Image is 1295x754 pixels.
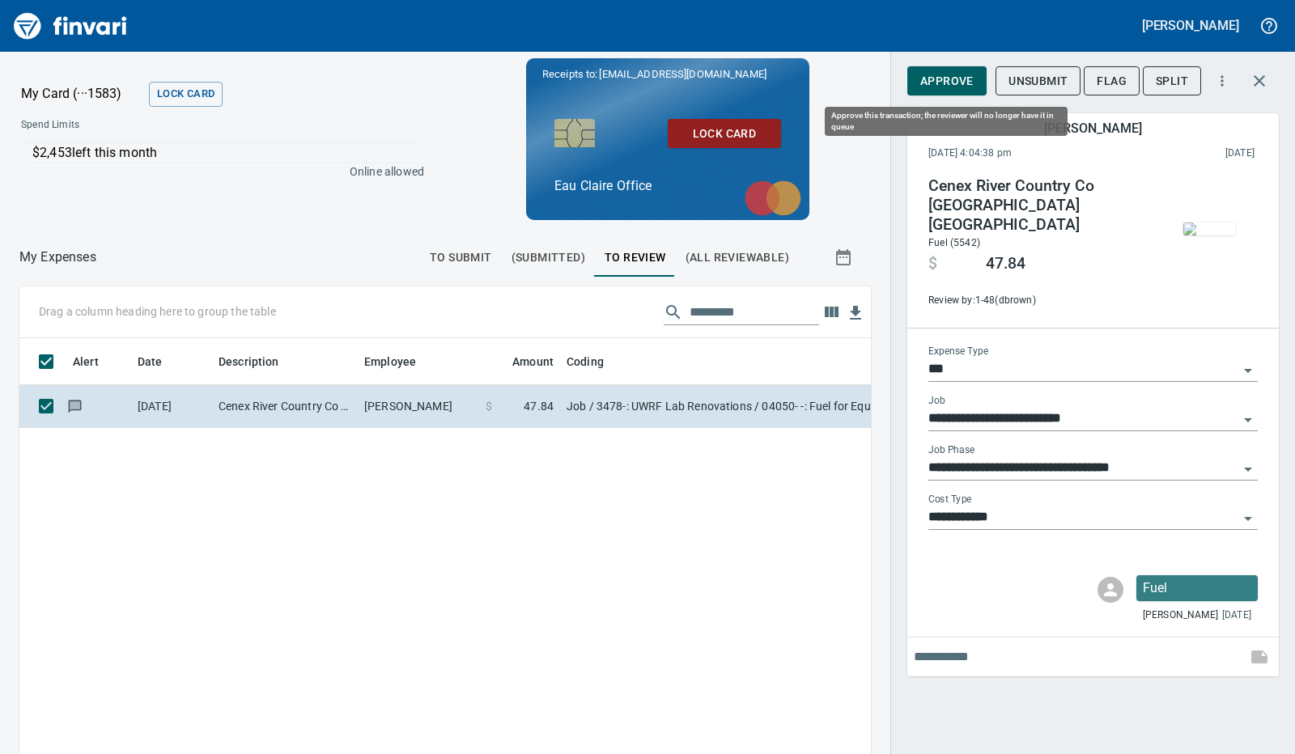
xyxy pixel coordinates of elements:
[1143,578,1251,598] p: Fuel
[681,124,768,144] span: Lock Card
[512,352,554,371] span: Amount
[1237,458,1259,481] button: Open
[212,385,358,428] td: Cenex River Country Co [GEOGRAPHIC_DATA] [GEOGRAPHIC_DATA]
[486,398,492,414] span: $
[1143,608,1218,624] span: [PERSON_NAME]
[597,66,767,82] span: [EMAIL_ADDRESS][DOMAIN_NAME]
[1237,359,1259,382] button: Open
[10,6,131,45] img: Finvari
[928,146,1119,162] span: [DATE] 4:04:38 pm
[1142,17,1239,34] h5: [PERSON_NAME]
[131,385,212,428] td: [DATE]
[1237,409,1259,431] button: Open
[32,143,419,163] p: $2,453 left this month
[928,446,974,455] label: Job Phase
[21,117,250,133] span: Spend Limits
[512,248,585,268] span: (Submitted)
[39,303,276,320] p: Drag a column heading here to group the table
[542,66,793,83] p: Receipts to:
[364,352,437,371] span: Employee
[996,66,1081,96] button: Unsubmit
[8,163,424,180] p: Online allowed
[554,176,781,196] p: Eau Claire Office
[66,400,83,411] span: Has messages
[19,248,96,267] nav: breadcrumb
[364,352,416,371] span: Employee
[358,385,479,428] td: [PERSON_NAME]
[928,176,1149,235] h4: Cenex River Country Co [GEOGRAPHIC_DATA] [GEOGRAPHIC_DATA]
[986,254,1025,273] span: 47.84
[524,398,554,414] span: 47.84
[1044,120,1141,137] h5: [PERSON_NAME]
[491,352,554,371] span: Amount
[1008,71,1068,91] span: Unsubmit
[1119,146,1255,162] span: This charge was settled by the merchant and appears on the 2025/09/20 statement.
[73,352,99,371] span: Alert
[567,352,604,371] span: Coding
[1237,507,1259,530] button: Open
[1084,66,1140,96] button: Flag
[686,248,789,268] span: (All Reviewable)
[19,248,96,267] p: My Expenses
[920,71,974,91] span: Approve
[21,84,142,104] p: My Card (···1583)
[928,495,972,505] label: Cost Type
[138,352,163,371] span: Date
[430,248,492,268] span: To Submit
[1097,71,1127,91] span: Flag
[1138,13,1243,38] button: [PERSON_NAME]
[219,352,279,371] span: Description
[668,119,781,149] button: Lock Card
[737,172,809,224] img: mastercard.svg
[157,85,214,104] span: Lock Card
[1204,63,1240,99] button: More
[1240,638,1279,676] span: This records your note into the expense. If you would like to send a message to an employee inste...
[1240,61,1279,100] button: Close transaction
[149,82,223,107] button: Lock Card
[928,347,988,357] label: Expense Type
[907,66,987,96] button: Approve
[73,352,120,371] span: Alert
[928,237,980,248] span: Fuel (5542)
[928,396,945,406] label: Job
[138,352,184,371] span: Date
[1156,71,1188,91] span: Split
[567,352,625,371] span: Coding
[1183,222,1235,235] img: receipts%2Fmarketjohnson%2F2025-09-17%2Fvm6S79OPJJOfKs0ZGCDIvmKg1dE2__SLxCOCyrm2P12JV9HDoB_thumb.jpg
[605,248,666,268] span: To Review
[219,352,300,371] span: Description
[843,301,868,325] button: Download Table
[928,293,1149,309] span: Review by: 1-48 (dbrown)
[560,385,965,428] td: Job / 3478-: UWRF Lab Renovations / 04050- -: Fuel for Equipment, Masonry / 8: Indirects
[928,254,937,273] span: $
[819,300,843,324] button: Choose columns to display
[1222,608,1251,624] span: [DATE]
[1143,66,1201,96] button: Split
[819,238,871,277] button: Show transactions within a particular date range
